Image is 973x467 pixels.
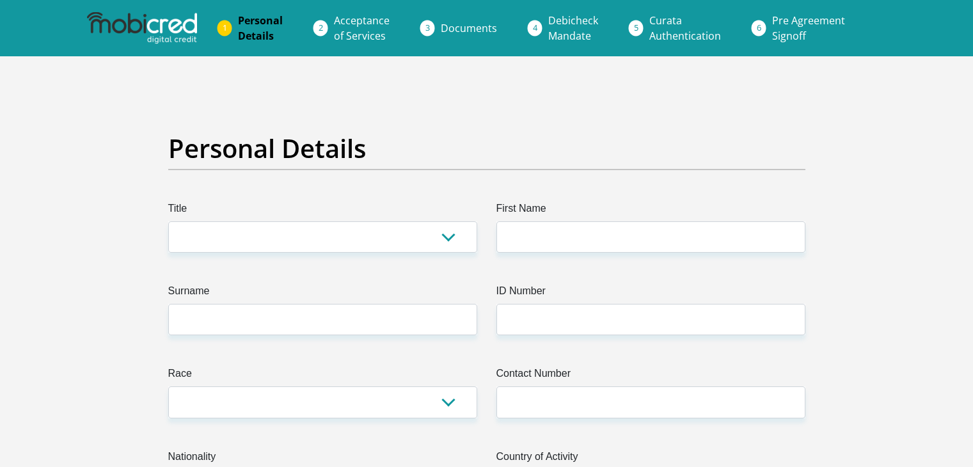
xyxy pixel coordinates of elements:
[496,283,805,304] label: ID Number
[762,8,855,49] a: Pre AgreementSignoff
[168,366,477,386] label: Race
[496,386,805,418] input: Contact Number
[496,201,805,221] label: First Name
[548,13,598,43] span: Debicheck Mandate
[639,8,731,49] a: CurataAuthentication
[87,12,197,44] img: mobicred logo
[496,366,805,386] label: Contact Number
[168,283,477,304] label: Surname
[431,15,507,41] a: Documents
[772,13,845,43] span: Pre Agreement Signoff
[168,133,805,164] h2: Personal Details
[168,201,477,221] label: Title
[441,21,497,35] span: Documents
[496,304,805,335] input: ID Number
[228,8,293,49] a: PersonalDetails
[238,13,283,43] span: Personal Details
[324,8,400,49] a: Acceptanceof Services
[334,13,390,43] span: Acceptance of Services
[168,304,477,335] input: Surname
[649,13,721,43] span: Curata Authentication
[538,8,608,49] a: DebicheckMandate
[496,221,805,253] input: First Name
